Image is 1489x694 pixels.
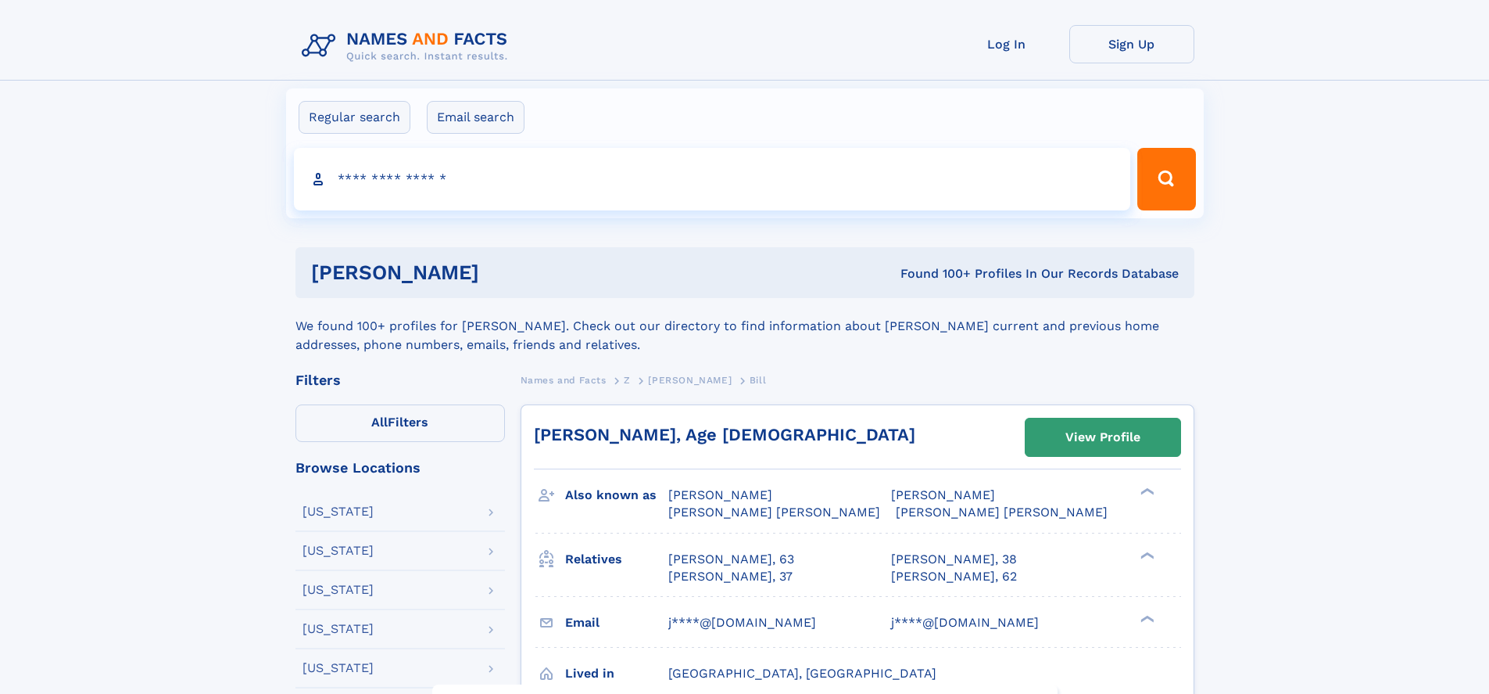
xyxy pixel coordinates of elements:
[565,609,668,636] h3: Email
[624,370,631,390] a: Z
[311,263,690,282] h1: [PERSON_NAME]
[1136,487,1155,497] div: ❯
[668,666,936,681] span: [GEOGRAPHIC_DATA], [GEOGRAPHIC_DATA]
[521,370,607,390] a: Names and Facts
[891,568,1017,585] a: [PERSON_NAME], 62
[302,505,374,518] div: [US_STATE]
[427,101,524,134] label: Email search
[302,545,374,557] div: [US_STATE]
[1025,419,1180,456] a: View Profile
[944,25,1069,63] a: Log In
[648,375,732,386] span: [PERSON_NAME]
[295,25,521,67] img: Logo Names and Facts
[891,551,1017,568] a: [PERSON_NAME], 38
[302,623,374,635] div: [US_STATE]
[565,546,668,573] h3: Relatives
[565,660,668,687] h3: Lived in
[295,405,505,442] label: Filters
[295,298,1194,354] div: We found 100+ profiles for [PERSON_NAME]. Check out our directory to find information about [PERS...
[302,584,374,596] div: [US_STATE]
[295,461,505,475] div: Browse Locations
[668,487,772,502] span: [PERSON_NAME]
[295,373,505,387] div: Filters
[565,482,668,509] h3: Also known as
[891,487,995,502] span: [PERSON_NAME]
[1136,613,1155,624] div: ❯
[371,415,388,430] span: All
[668,551,794,568] a: [PERSON_NAME], 63
[689,265,1179,282] div: Found 100+ Profiles In Our Records Database
[1065,419,1140,455] div: View Profile
[750,375,766,386] span: Bill
[534,425,915,444] a: [PERSON_NAME], Age [DEMOGRAPHIC_DATA]
[302,662,374,674] div: [US_STATE]
[1137,148,1195,210] button: Search Button
[668,568,793,585] a: [PERSON_NAME], 37
[299,101,410,134] label: Regular search
[1069,25,1194,63] a: Sign Up
[624,375,631,386] span: Z
[668,505,880,520] span: [PERSON_NAME] [PERSON_NAME]
[896,505,1108,520] span: [PERSON_NAME] [PERSON_NAME]
[294,148,1131,210] input: search input
[1136,550,1155,560] div: ❯
[648,370,732,390] a: [PERSON_NAME]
